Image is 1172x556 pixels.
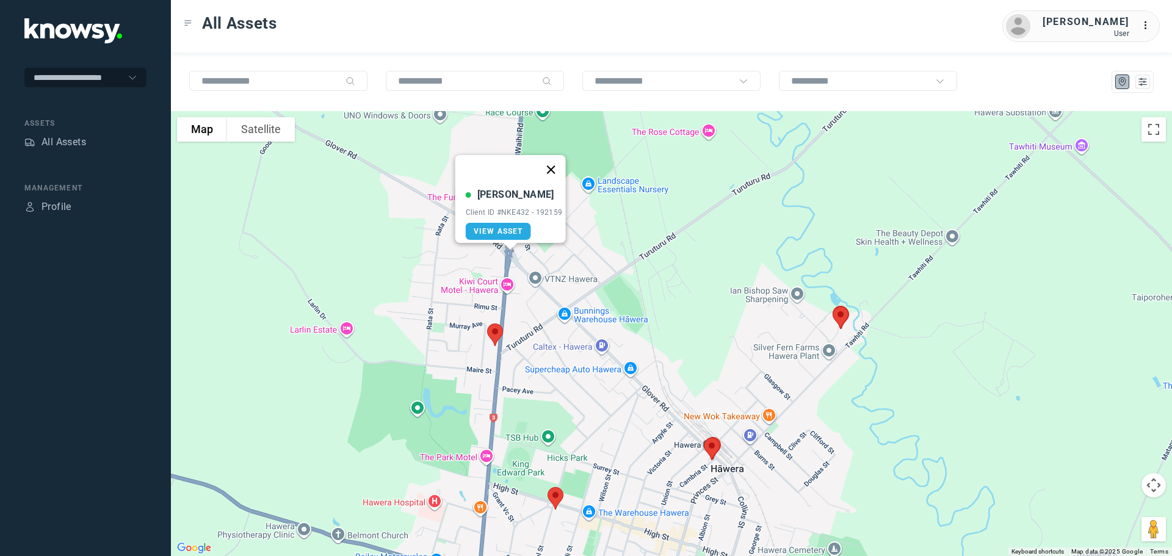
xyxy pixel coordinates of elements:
[202,12,277,34] span: All Assets
[174,540,214,556] a: Open this area in Google Maps (opens a new window)
[24,200,71,214] a: ProfileProfile
[474,227,523,236] span: View Asset
[24,118,146,129] div: Assets
[345,76,355,86] div: Search
[42,135,86,150] div: All Assets
[1006,14,1030,38] img: avatar.png
[42,200,71,214] div: Profile
[1142,21,1154,30] tspan: ...
[1117,76,1128,87] div: Map
[1011,547,1064,556] button: Keyboard shortcuts
[1141,517,1166,541] button: Drag Pegman onto the map to open Street View
[24,201,35,212] div: Profile
[24,137,35,148] div: Assets
[24,18,122,43] img: Application Logo
[1141,18,1156,35] div: :
[1043,15,1129,29] div: [PERSON_NAME]
[174,540,214,556] img: Google
[1071,548,1143,555] span: Map data ©2025 Google
[1043,29,1129,38] div: User
[466,208,563,217] div: Client ID #NKE432 - 192159
[24,135,86,150] a: AssetsAll Assets
[1141,117,1166,142] button: Toggle fullscreen view
[184,19,192,27] div: Toggle Menu
[536,155,565,184] button: Close
[542,76,552,86] div: Search
[1141,18,1156,33] div: :
[1150,548,1168,555] a: Terms (opens in new tab)
[1141,473,1166,497] button: Map camera controls
[227,117,295,142] button: Show satellite imagery
[1137,76,1148,87] div: List
[24,182,146,193] div: Management
[477,187,554,202] div: [PERSON_NAME]
[466,223,531,240] a: View Asset
[177,117,227,142] button: Show street map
